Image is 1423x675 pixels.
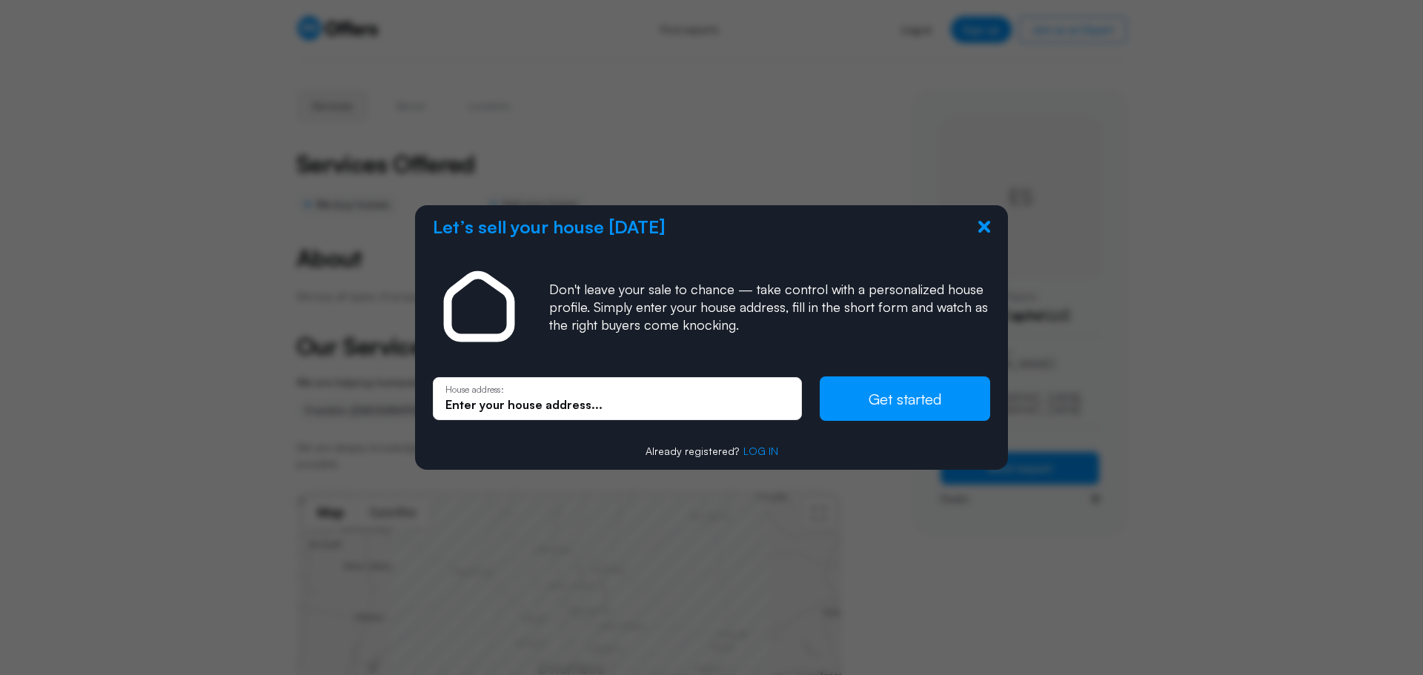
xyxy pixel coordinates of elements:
p: House address: [445,385,789,395]
p: Don't leave your sale to chance — take control with a personalized house profile. Simply enter yo... [549,280,990,333]
p: Let’s sell your house [DATE] [433,217,666,236]
p: Already registered? [433,445,990,458]
button: Get started [820,376,990,421]
input: Enter your house address... [445,396,789,413]
span: Get started [869,390,942,408]
a: Log in [743,445,778,457]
